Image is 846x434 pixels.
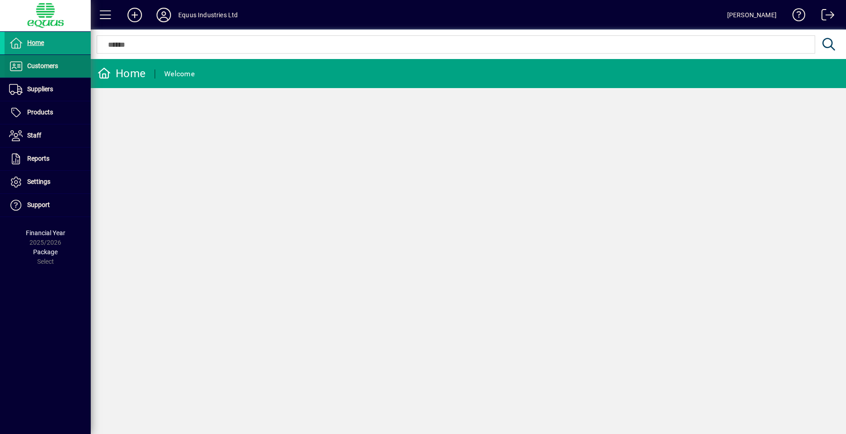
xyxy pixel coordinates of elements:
[27,132,41,139] span: Staff
[149,7,178,23] button: Profile
[815,2,835,31] a: Logout
[178,8,238,22] div: Equus Industries Ltd
[27,39,44,46] span: Home
[27,62,58,69] span: Customers
[5,101,91,124] a: Products
[727,8,777,22] div: [PERSON_NAME]
[33,248,58,256] span: Package
[5,78,91,101] a: Suppliers
[26,229,65,237] span: Financial Year
[27,108,53,116] span: Products
[120,7,149,23] button: Add
[5,194,91,217] a: Support
[5,171,91,193] a: Settings
[27,201,50,208] span: Support
[164,67,195,81] div: Welcome
[786,2,806,31] a: Knowledge Base
[27,155,49,162] span: Reports
[5,124,91,147] a: Staff
[27,85,53,93] span: Suppliers
[27,178,50,185] span: Settings
[5,148,91,170] a: Reports
[98,66,146,81] div: Home
[5,55,91,78] a: Customers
